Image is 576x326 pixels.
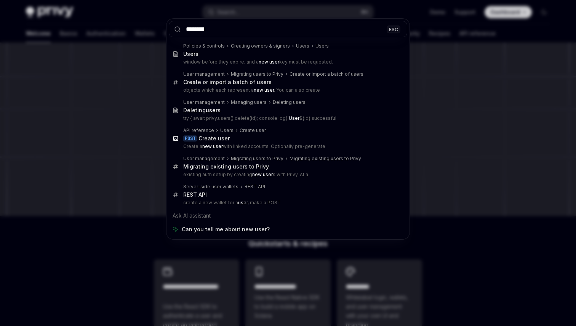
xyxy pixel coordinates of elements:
[290,71,363,77] div: Create or import a batch of users
[259,59,279,65] b: new user
[273,99,306,105] div: Deleting users
[183,143,391,149] p: Create a with linked accounts. Optionally pre-generate
[254,87,274,93] b: new user
[183,200,391,206] p: create a new wallet for a , make a POST
[183,184,238,190] div: Server-side user wallets
[169,209,407,223] div: Ask AI assistant
[231,156,283,162] div: Migrating users to Privy
[315,43,329,49] div: Users
[183,163,269,170] div: Migrating existing users to Privy
[183,43,225,49] div: Policies & controls
[183,107,221,114] div: Deleting s
[231,99,267,105] div: Managing users
[240,127,266,134] div: Create user
[238,200,248,205] b: user
[183,51,198,57] div: Users
[290,156,361,162] div: Migrating existing users to Privy
[206,107,218,113] b: user
[202,143,223,149] b: new user
[183,79,272,86] div: Create or import a batch of users
[289,115,299,121] b: User
[296,43,309,49] div: Users
[252,172,273,177] b: new user
[183,87,391,93] p: objects which each represent a . You can also create
[183,115,391,121] p: try { await privy.users().delete(id); console.log(` ${id} successful
[183,156,225,162] div: User management
[387,25,400,33] div: ESC
[183,191,207,198] div: REST API
[183,172,391,178] p: existing auth setup by creating s with Privy. At a
[183,127,214,134] div: API reference
[245,184,265,190] div: REST API
[231,43,290,49] div: Creating owners & signers
[231,71,283,77] div: Migrating users to Privy
[183,59,391,65] p: window before they expire, and a key must be requested.
[183,99,225,105] div: User management
[220,127,234,134] div: Users
[183,135,197,142] div: POST
[183,71,225,77] div: User management
[182,226,270,233] span: Can you tell me about new user?
[198,135,230,142] div: Create user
